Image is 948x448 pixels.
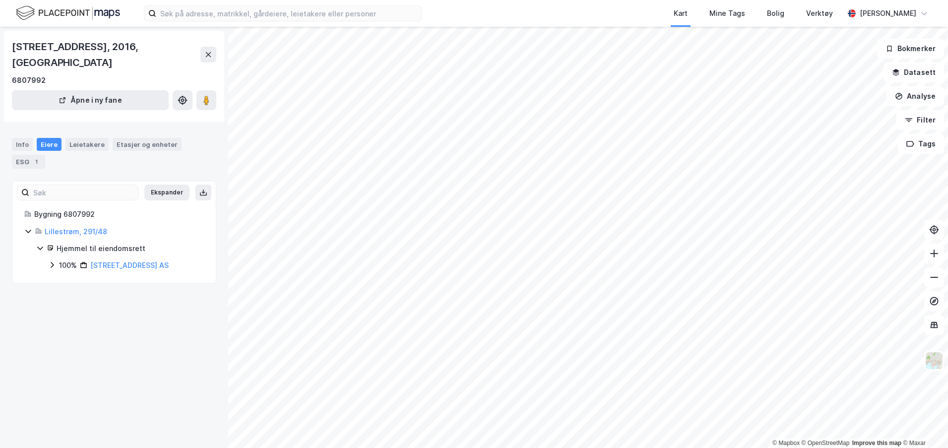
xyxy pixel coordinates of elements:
[806,7,833,19] div: Verktøy
[144,185,190,200] button: Ekspander
[65,138,109,151] div: Leietakere
[12,155,45,169] div: ESG
[772,440,800,447] a: Mapbox
[898,134,944,154] button: Tags
[117,140,178,149] div: Etasjer og enheter
[802,440,850,447] a: OpenStreetMap
[12,39,200,70] div: [STREET_ADDRESS], 2016, [GEOGRAPHIC_DATA]
[886,86,944,106] button: Analyse
[29,185,138,200] input: Søk
[16,4,120,22] img: logo.f888ab2527a4732fd821a326f86c7f29.svg
[31,157,41,167] div: 1
[674,7,688,19] div: Kart
[884,63,944,82] button: Datasett
[12,138,33,151] div: Info
[877,39,944,59] button: Bokmerker
[898,400,948,448] div: Kontrollprogram for chat
[34,208,204,220] div: Bygning 6807992
[860,7,916,19] div: [PERSON_NAME]
[57,243,204,255] div: Hjemmel til eiendomsrett
[767,7,784,19] div: Bolig
[852,440,901,447] a: Improve this map
[12,90,169,110] button: Åpne i ny fane
[37,138,62,151] div: Eiere
[709,7,745,19] div: Mine Tags
[59,259,77,271] div: 100%
[898,400,948,448] iframe: Chat Widget
[156,6,421,21] input: Søk på adresse, matrikkel, gårdeiere, leietakere eller personer
[925,351,944,370] img: Z
[45,227,107,236] a: Lillestrøm, 291/48
[12,74,46,86] div: 6807992
[90,261,169,269] a: [STREET_ADDRESS] AS
[896,110,944,130] button: Filter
